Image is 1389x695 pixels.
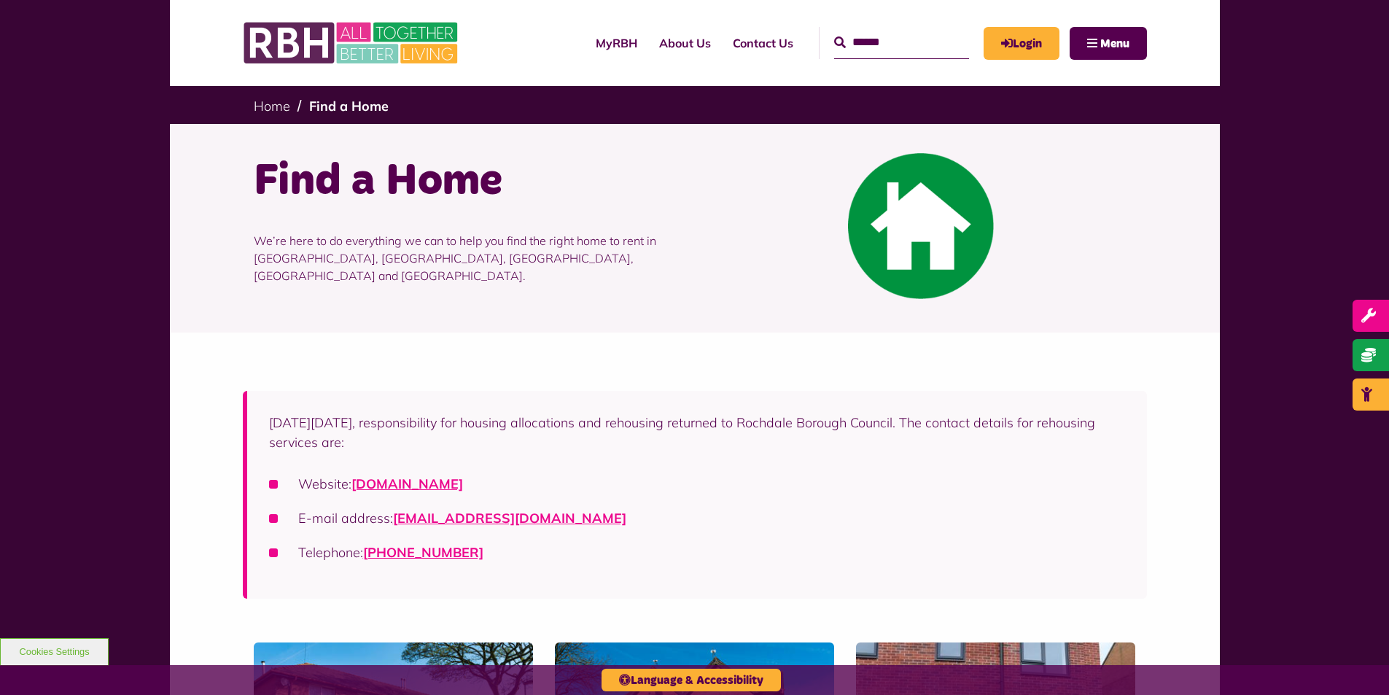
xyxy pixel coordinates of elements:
[254,98,290,114] a: Home
[269,543,1125,562] li: Telephone:
[309,98,389,114] a: Find a Home
[254,153,684,210] h1: Find a Home
[269,474,1125,494] li: Website:
[1323,629,1389,695] iframe: Netcall Web Assistant for live chat
[648,23,722,63] a: About Us
[269,413,1125,452] p: [DATE][DATE], responsibility for housing allocations and rehousing returned to Rochdale Borough C...
[585,23,648,63] a: MyRBH
[848,153,994,299] img: Find A Home
[602,669,781,691] button: Language & Accessibility
[1070,27,1147,60] button: Navigation
[1100,38,1129,50] span: Menu
[269,508,1125,528] li: E-mail address:
[243,15,462,71] img: RBH
[363,544,483,561] a: [PHONE_NUMBER]
[351,475,463,492] a: [DOMAIN_NAME]
[984,27,1059,60] a: MyRBH
[722,23,804,63] a: Contact Us
[393,510,626,527] a: [EMAIL_ADDRESS][DOMAIN_NAME]
[254,210,684,306] p: We’re here to do everything we can to help you find the right home to rent in [GEOGRAPHIC_DATA], ...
